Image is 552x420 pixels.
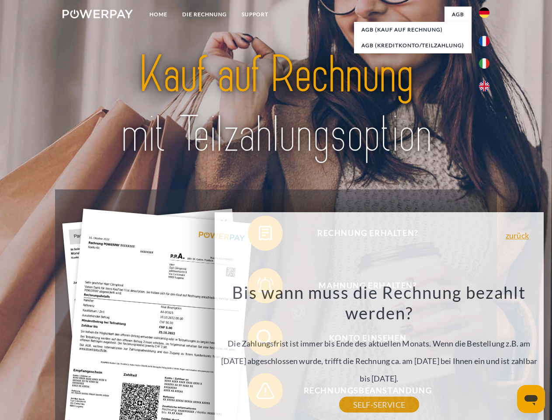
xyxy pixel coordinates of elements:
h3: Bis wann muss die Rechnung bezahlt werden? [220,282,539,324]
img: it [479,58,490,69]
a: SUPPORT [234,7,276,22]
div: Die Zahlungsfrist ist immer bis Ende des aktuellen Monats. Wenn die Bestellung z.B. am [DATE] abg... [220,282,539,405]
a: zurück [506,231,529,239]
img: en [479,81,490,91]
iframe: Schaltfläche zum Öffnen des Messaging-Fensters [517,385,545,413]
a: Home [142,7,175,22]
img: logo-powerpay-white.svg [62,10,133,18]
img: title-powerpay_de.svg [83,42,469,168]
a: AGB (Kauf auf Rechnung) [354,22,472,38]
a: AGB (Kreditkonto/Teilzahlung) [354,38,472,53]
a: DIE RECHNUNG [175,7,234,22]
img: de [479,7,490,18]
a: SELF-SERVICE [339,397,419,413]
img: fr [479,36,490,46]
a: agb [444,7,472,22]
